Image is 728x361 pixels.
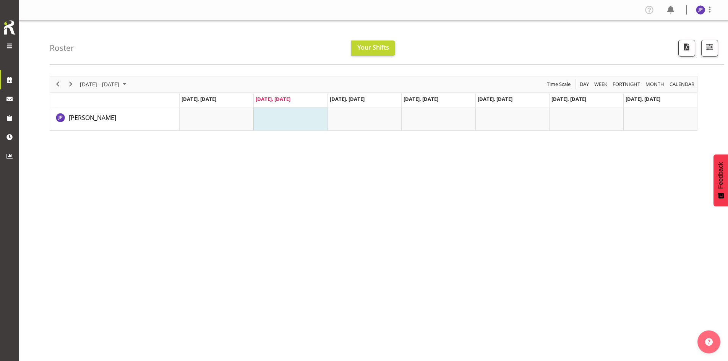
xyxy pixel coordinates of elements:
button: Feedback - Show survey [713,154,728,206]
span: [DATE], [DATE] [626,96,660,102]
button: Fortnight [611,79,642,89]
button: Time Scale [546,79,572,89]
span: Week [593,79,608,89]
div: previous period [51,76,64,92]
span: [DATE], [DATE] [404,96,438,102]
td: Judith Partridge resource [50,107,180,130]
span: calendar [669,79,695,89]
button: Timeline Day [579,79,590,89]
button: Previous [53,79,63,89]
div: Timeline Week of August 26, 2025 [50,76,697,131]
div: August 25 - 31, 2025 [77,76,131,92]
span: [DATE], [DATE] [330,96,365,102]
span: Fortnight [612,79,641,89]
span: Time Scale [546,79,571,89]
img: help-xxl-2.png [705,338,713,346]
button: August 2025 [79,79,130,89]
button: Next [66,79,76,89]
img: Rosterit icon logo [2,19,17,36]
div: next period [64,76,77,92]
button: Timeline Month [644,79,666,89]
span: Your Shifts [357,43,389,52]
button: Filter Shifts [701,40,718,57]
span: Month [645,79,665,89]
button: Month [668,79,696,89]
span: [DATE] - [DATE] [79,79,120,89]
img: judith-partridge11888.jpg [696,5,705,15]
span: [DATE], [DATE] [478,96,512,102]
table: Timeline Week of August 26, 2025 [180,107,697,130]
span: [DATE], [DATE] [551,96,586,102]
button: Your Shifts [351,40,395,56]
a: [PERSON_NAME] [69,113,116,122]
span: Feedback [717,162,724,189]
span: Day [579,79,590,89]
h4: Roster [50,44,74,52]
span: [DATE], [DATE] [256,96,290,102]
button: Timeline Week [593,79,609,89]
span: [DATE], [DATE] [182,96,216,102]
button: Download a PDF of the roster according to the set date range. [678,40,695,57]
